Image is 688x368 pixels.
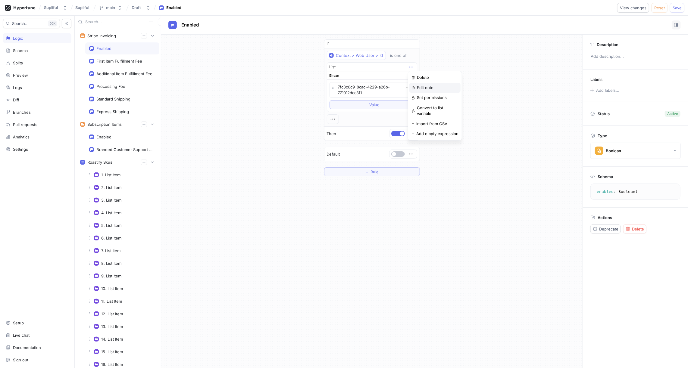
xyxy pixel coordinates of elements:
p: Convert to list variable [417,105,458,117]
p: Delete [417,75,429,81]
p: Set permissions [417,95,447,101]
p: Import from CSV [416,121,447,127]
p: Add empty expression [416,131,458,137]
p: Edit note [417,85,433,91]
